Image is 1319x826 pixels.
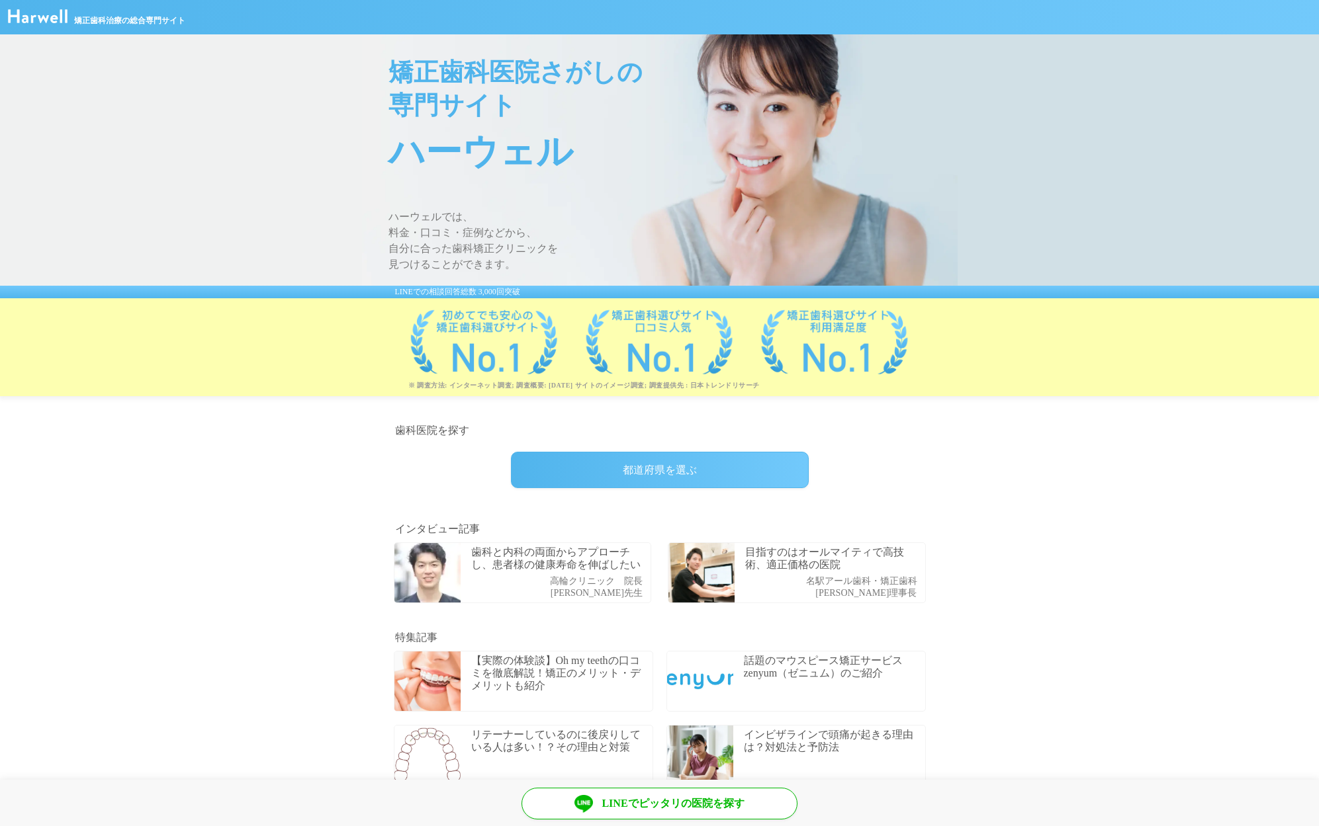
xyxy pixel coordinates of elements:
img: 今話題の矯正サービスZenyumのご紹介！ [667,651,733,711]
span: ハーウェルでは、 [388,209,958,225]
img: リテーナーしているのに後戻りしている人は多い！？その理由と対策 [394,725,461,785]
img: 高輪クリニック_アイキャッチ [394,543,461,602]
h2: 歯科医院を探す [395,423,925,438]
div: 都道府県を選ぶ [511,452,809,488]
a: 歯科医師_小池陵馬理事長_説明中(サムネイル用)目指すのはオールマイティで高技術、適正価格の医院名駅アール歯科・矯正歯科[PERSON_NAME]理事長 [661,536,932,610]
p: 名駅アール歯科・矯正歯科 [806,576,917,587]
p: 【実際の体験談】Oh my teethの口コミを徹底解説！矯正のメリット・デメリットも紹介 [471,654,649,692]
div: LINEでの相談回答総数 3,000回突破 [362,286,958,298]
span: 料金・口コミ・症例などから、 [388,225,958,241]
span: 矯正歯科医院さがしの [388,56,958,89]
a: LINEでピッタリの医院を探す [522,788,797,819]
a: インビザラインで頭痛が起きる理由は？対処法と予防法インビザラインで頭痛が起きる理由は？対処法と予防法 [660,718,932,792]
img: インビザラインで頭痛が起きる理由は？対処法と予防法 [667,725,733,785]
span: ハーウェル [388,122,958,183]
h2: 特集記事 [395,630,925,645]
p: [PERSON_NAME]理事長 [806,588,917,599]
a: ハーウェル [8,14,68,25]
img: ハーウェル [8,9,68,23]
p: 歯科と内科の両面からアプローチし、患者様の健康寿命を伸ばしたい [471,546,648,571]
img: 歯科医師_小池陵馬理事長_説明中(サムネイル用) [668,543,735,602]
h2: インタビュー記事 [395,521,925,537]
p: 話題のマウスピース矯正サービスzenyum（ゼニュム）のご紹介 [744,654,922,679]
p: 高輪クリニック 院長 [550,576,643,587]
a: リテーナーしているのに後戻りしている人は多い！？その理由と対策リテーナーしているのに後戻りしている人は多い！？その理由と対策 [387,718,660,792]
span: 矯正歯科治療の総合専門サイト [74,15,185,26]
a: 今話題の矯正サービスZenyumのご紹介！話題のマウスピース矯正サービスzenyum（ゼニュム）のご紹介 [660,644,932,718]
p: ※ 調査方法: インターネット調査; 調査概要: [DATE] サイトのイメージ調査; 調査提供先 : 日本トレンドリサーチ [408,381,958,390]
p: 目指すのはオールマイティで高技術、適正価格の医院 [745,546,922,571]
p: インビザラインで頭痛が起きる理由は？対処法と予防法 [744,728,922,753]
p: [PERSON_NAME]先生 [550,588,643,599]
span: 自分に合った歯科矯正クリニックを [388,241,958,257]
span: 専門サイト [388,89,958,122]
p: リテーナーしているのに後戻りしている人は多い！？その理由と対策 [471,728,649,753]
a: 高輪クリニック_アイキャッチ歯科と内科の両面からアプローチし、患者様の健康寿命を伸ばしたい高輪クリニック 院長[PERSON_NAME]先生 [387,536,659,610]
span: 見つけることができます。 [388,257,958,272]
img: 【実際の体験談】Oh my teethの口コミを徹底解説！矯正のメリット・デメリットも紹介 [394,651,461,711]
a: 【実際の体験談】Oh my teethの口コミを徹底解説！矯正のメリット・デメリットも紹介【実際の体験談】Oh my teethの口コミを徹底解説！矯正のメリット・デメリットも紹介 [387,644,660,718]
